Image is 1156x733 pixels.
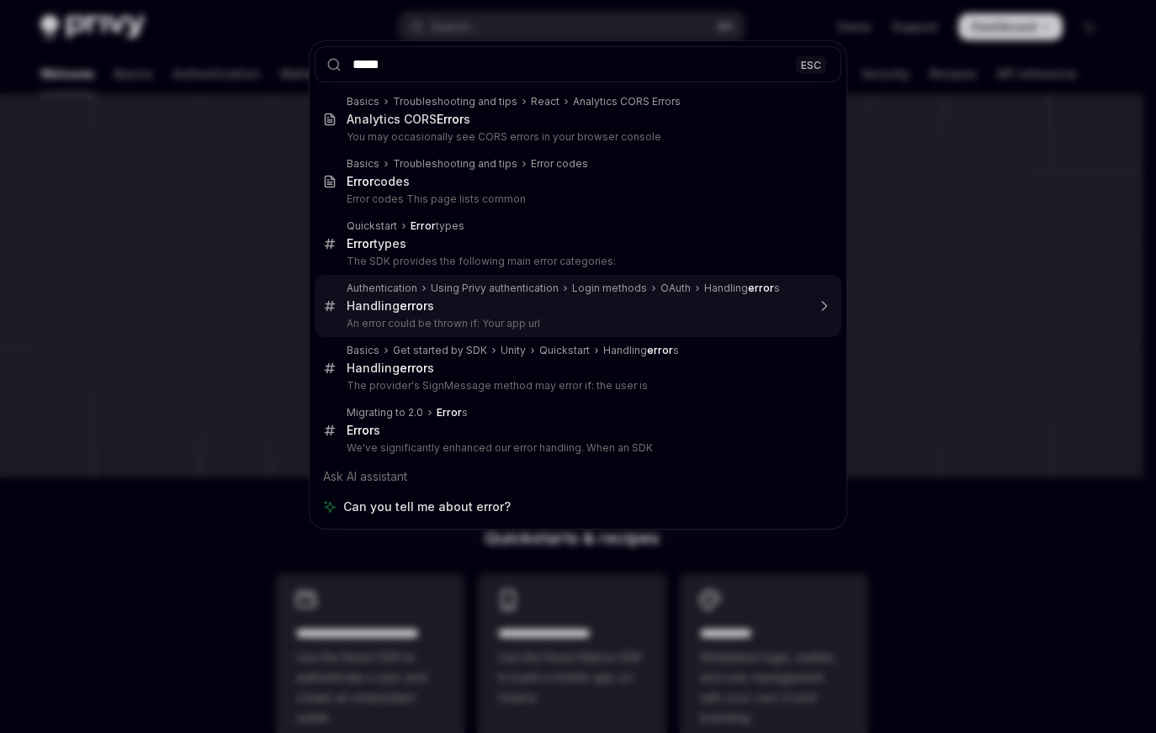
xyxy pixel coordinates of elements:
p: The SDK provides the following main error categories: [347,255,806,268]
p: Error codes This page lists common [347,192,806,206]
div: Unity [501,344,526,357]
p: An error could be thrown if: Your app url [347,317,806,330]
div: Error codes [531,157,588,171]
div: Handling s [704,282,780,295]
div: Quickstart [539,344,590,357]
p: The provider's SignMessage method may error if: the user is [347,379,806,393]
div: Authentication [347,282,417,295]
div: Using Privy authentication [431,282,559,295]
span: Can you tell me about error? [343,498,511,515]
p: You may occasionally see CORS errors in your browser console [347,130,806,144]
div: Handling s [347,298,434,314]
b: Error [437,406,462,419]
p: We've significantly enhanced our error handling. When an SDK [347,441,806,455]
div: Handling s [603,344,679,357]
b: Error [411,219,436,232]
div: s [437,406,468,419]
b: Error [437,112,464,126]
div: ESC [796,55,826,73]
div: Handling s [347,361,434,376]
div: Quickstart [347,219,397,233]
div: Analytics CORS s [347,112,470,127]
div: Troubleshooting and tips [393,95,517,108]
b: Error [347,236,374,250]
b: error [647,344,673,356]
div: Analytics CORS Errors [573,95,681,108]
div: Ask AI assistant [315,461,841,492]
div: types [347,236,406,251]
div: Basics [347,157,379,171]
div: codes [347,174,410,189]
b: error [400,361,427,375]
div: Troubleshooting and tips [393,157,517,171]
b: Error [347,423,374,437]
div: s [347,423,380,438]
div: Migrating to 2.0 [347,406,423,419]
div: Get started by SDK [393,344,487,357]
div: Basics [347,344,379,357]
b: Error [347,174,374,188]
div: Login methods [572,282,647,295]
b: error [748,282,774,294]
div: Basics [347,95,379,108]
div: types [411,219,464,233]
div: OAuth [660,282,691,295]
div: React [531,95,559,108]
b: error [400,298,427,313]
